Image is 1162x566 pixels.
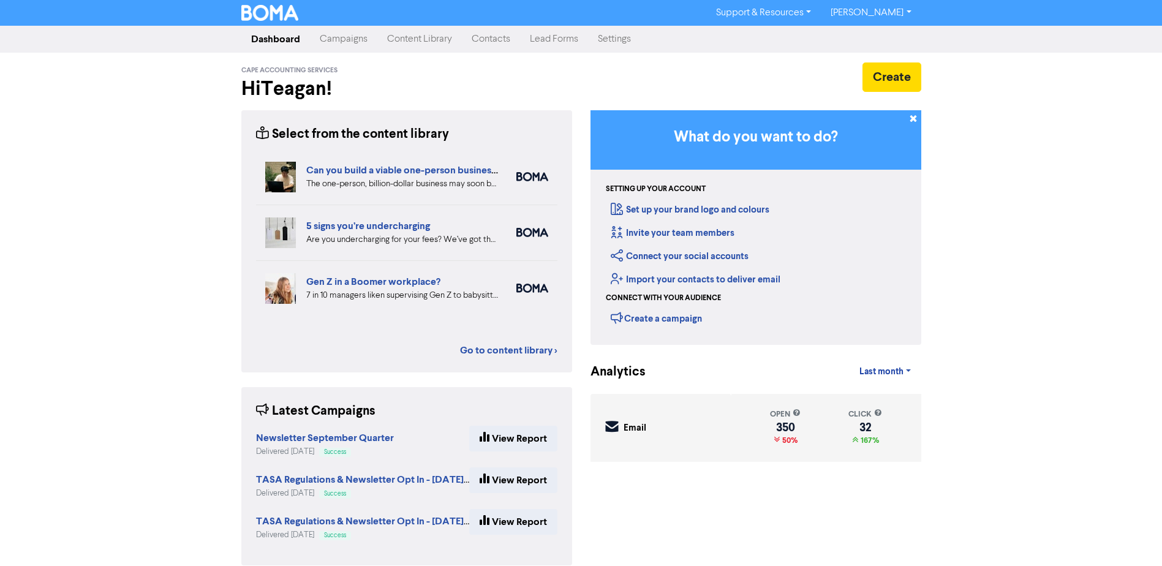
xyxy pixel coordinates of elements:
[609,129,903,146] h3: What do you want to do?
[516,228,548,237] img: boma_accounting
[256,475,521,485] a: TASA Regulations & Newsletter Opt In - [DATE] (Duplicated)
[516,284,548,293] img: boma
[821,3,921,23] a: [PERSON_NAME]
[520,27,588,51] a: Lead Forms
[241,66,338,75] span: Cape Accounting Services
[606,184,706,195] div: Setting up your account
[862,62,921,92] button: Create
[770,423,801,432] div: 350
[859,366,904,377] span: Last month
[624,421,646,436] div: Email
[606,293,721,304] div: Connect with your audience
[611,274,780,285] a: Import your contacts to deliver email
[256,517,579,527] a: TASA Regulations & Newsletter Opt In - [DATE] (Duplicated) (Duplicated)
[241,5,299,21] img: BOMA Logo
[306,164,500,176] a: Can you build a viable one-person business?
[324,532,346,538] span: Success
[611,309,702,327] div: Create a campaign
[324,491,346,497] span: Success
[848,423,882,432] div: 32
[306,178,498,191] div: The one-person, billion-dollar business may soon become a reality. But what are the pros and cons...
[256,402,375,421] div: Latest Campaigns
[306,276,440,288] a: Gen Z in a Boomer workplace?
[611,204,769,216] a: Set up your brand logo and colours
[516,172,548,181] img: boma
[324,449,346,455] span: Success
[256,474,521,486] strong: TASA Regulations & Newsletter Opt In - [DATE] (Duplicated)
[611,227,734,239] a: Invite your team members
[460,343,557,358] a: Go to content library >
[469,509,557,535] a: View Report
[310,27,377,51] a: Campaigns
[306,220,430,232] a: 5 signs you’re undercharging
[241,27,310,51] a: Dashboard
[611,251,749,262] a: Connect your social accounts
[706,3,821,23] a: Support & Resources
[256,432,394,444] strong: Newsletter September Quarter
[256,515,579,527] strong: TASA Regulations & Newsletter Opt In - [DATE] (Duplicated) (Duplicated)
[590,363,630,382] div: Analytics
[256,529,469,541] div: Delivered [DATE]
[780,436,798,445] span: 50%
[256,125,449,144] div: Select from the content library
[588,27,641,51] a: Settings
[469,467,557,493] a: View Report
[306,233,498,246] div: Are you undercharging for your fees? We’ve got the five warning signs that can help you diagnose ...
[1101,507,1162,566] iframe: Chat Widget
[256,488,469,499] div: Delivered [DATE]
[850,360,921,384] a: Last month
[462,27,520,51] a: Contacts
[256,434,394,443] a: Newsletter September Quarter
[241,77,572,100] h2: Hi Teagan !
[590,110,921,345] div: Getting Started in BOMA
[377,27,462,51] a: Content Library
[469,426,557,451] a: View Report
[848,409,882,420] div: click
[770,409,801,420] div: open
[306,289,498,302] div: 7 in 10 managers liken supervising Gen Z to babysitting or parenting. But is your people manageme...
[858,436,879,445] span: 167%
[256,446,394,458] div: Delivered [DATE]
